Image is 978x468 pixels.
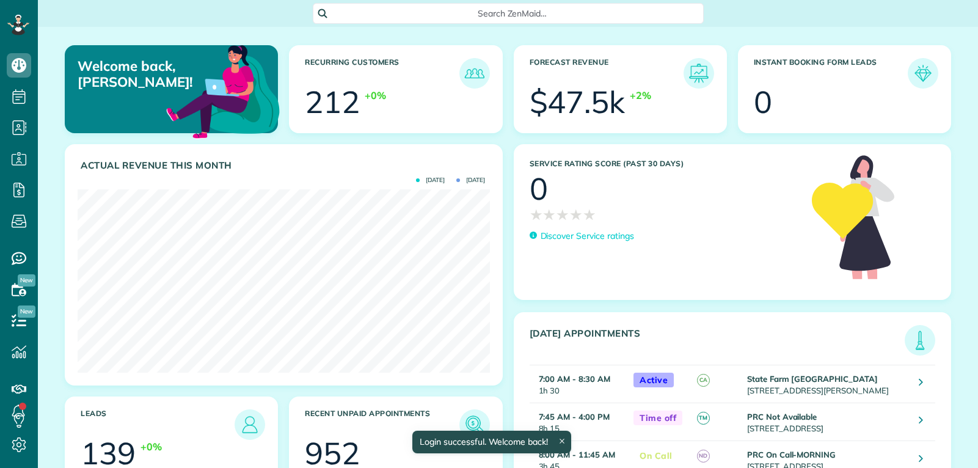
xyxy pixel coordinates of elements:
[530,204,543,225] span: ★
[416,177,445,183] span: [DATE]
[530,403,628,441] td: 8h 15
[530,87,626,117] div: $47.5k
[305,87,360,117] div: 212
[697,374,710,387] span: CA
[18,305,35,318] span: New
[541,230,634,243] p: Discover Service ratings
[687,61,711,86] img: icon_forecast_revenue-8c13a41c7ed35a8dcfafea3cbb826a0462acb37728057bba2d056411b612bbbe.png
[754,87,772,117] div: 0
[462,61,487,86] img: icon_recurring_customers-cf858462ba22bcd05b5a5880d41d6543d210077de5bb9ebc9590e49fd87d84ed.png
[530,230,634,243] a: Discover Service ratings
[238,412,262,437] img: icon_leads-1bed01f49abd5b7fead27621c3d59655bb73ed531f8eeb49469d10e621d6b896.png
[744,365,910,403] td: [STREET_ADDRESS][PERSON_NAME]
[630,89,651,103] div: +2%
[305,409,459,440] h3: Recent unpaid appointments
[747,412,817,422] strong: PRC Not Available
[747,374,878,384] strong: State Farm [GEOGRAPHIC_DATA]
[81,160,490,171] h3: Actual Revenue this month
[462,412,487,437] img: icon_unpaid_appointments-47b8ce3997adf2238b356f14209ab4cced10bd1f174958f3ca8f1d0dd7fffeee.png
[697,450,710,463] span: ND
[911,61,935,86] img: icon_form_leads-04211a6a04a5b2264e4ee56bc0799ec3eb69b7e499cbb523a139df1d13a81ae0.png
[747,450,836,459] strong: PRC On Call-MORNING
[569,204,583,225] span: ★
[583,204,596,225] span: ★
[530,58,684,89] h3: Forecast Revenue
[456,177,485,183] span: [DATE]
[305,58,459,89] h3: Recurring Customers
[530,328,905,356] h3: [DATE] Appointments
[18,274,35,287] span: New
[556,204,569,225] span: ★
[530,365,628,403] td: 1h 30
[633,411,682,426] span: Time off
[530,174,548,204] div: 0
[697,412,710,425] span: TM
[908,328,932,353] img: icon_todays_appointments-901f7ab196bb0bea1936b74009e4eb5ffbc2d2711fa7634e0d609ed5ef32b18b.png
[754,58,908,89] h3: Instant Booking Form Leads
[744,403,910,441] td: [STREET_ADDRESS]
[633,373,674,388] span: Active
[539,374,610,384] strong: 7:00 AM - 8:30 AM
[365,89,386,103] div: +0%
[539,450,615,459] strong: 8:00 AM - 11:45 AM
[542,204,556,225] span: ★
[164,31,282,150] img: dashboard_welcome-42a62b7d889689a78055ac9021e634bf52bae3f8056760290aed330b23ab8690.png
[140,440,162,454] div: +0%
[633,448,679,464] span: On Call
[539,412,610,422] strong: 7:45 AM - 4:00 PM
[412,431,571,453] div: Login successful. Welcome back!
[530,159,800,168] h3: Service Rating score (past 30 days)
[81,409,235,440] h3: Leads
[78,58,209,90] p: Welcome back, [PERSON_NAME]!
